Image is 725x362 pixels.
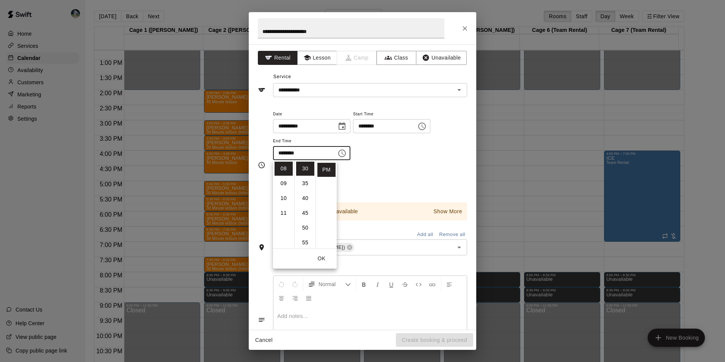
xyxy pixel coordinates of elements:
[399,277,411,291] button: Format Strikethrough
[275,206,293,220] li: 11 hours
[296,162,314,176] li: 30 minutes
[385,277,398,291] button: Format Underline
[315,160,337,248] ul: Select meridiem
[302,291,315,305] button: Justify Align
[437,229,467,241] button: Remove all
[454,242,465,253] button: Open
[334,146,350,161] button: Choose time, selected time is 8:30 PM
[454,85,465,95] button: Open
[289,277,301,291] button: Redo
[443,277,456,291] button: Left Align
[258,244,265,251] svg: Rooms
[273,261,467,274] span: Notes
[412,277,425,291] button: Insert Code
[309,252,334,266] button: OK
[258,51,298,65] button: Rental
[296,206,314,220] li: 45 minutes
[305,277,354,291] button: Formatting Options
[416,51,467,65] button: Unavailable
[296,236,314,250] li: 55 minutes
[275,277,288,291] button: Undo
[258,316,265,324] svg: Notes
[433,208,462,216] p: Show More
[458,22,472,35] button: Close
[296,221,314,235] li: 50 minutes
[337,51,377,65] span: Camps can only be created in the Services page
[414,119,430,134] button: Choose time, selected time is 6:00 PM
[258,161,265,169] svg: Timing
[317,163,336,177] li: PM
[275,291,288,305] button: Center Align
[275,191,293,205] li: 10 hours
[273,160,294,248] ul: Select hours
[275,162,293,176] li: 8 hours
[334,119,350,134] button: Choose date, selected date is Aug 19, 2025
[289,291,301,305] button: Right Align
[432,206,464,217] button: Show More
[273,109,350,120] span: Date
[426,277,439,291] button: Insert Link
[371,277,384,291] button: Format Italics
[252,333,276,347] button: Cancel
[358,277,370,291] button: Format Bold
[413,229,437,241] button: Add all
[297,51,337,65] button: Lesson
[275,176,293,190] li: 9 hours
[273,74,291,79] span: Service
[353,109,430,120] span: Start Time
[296,176,314,190] li: 35 minutes
[296,191,314,205] li: 40 minutes
[273,136,350,146] span: End Time
[294,160,315,248] ul: Select minutes
[377,51,416,65] button: Class
[319,280,345,288] span: Normal
[258,86,265,94] svg: Service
